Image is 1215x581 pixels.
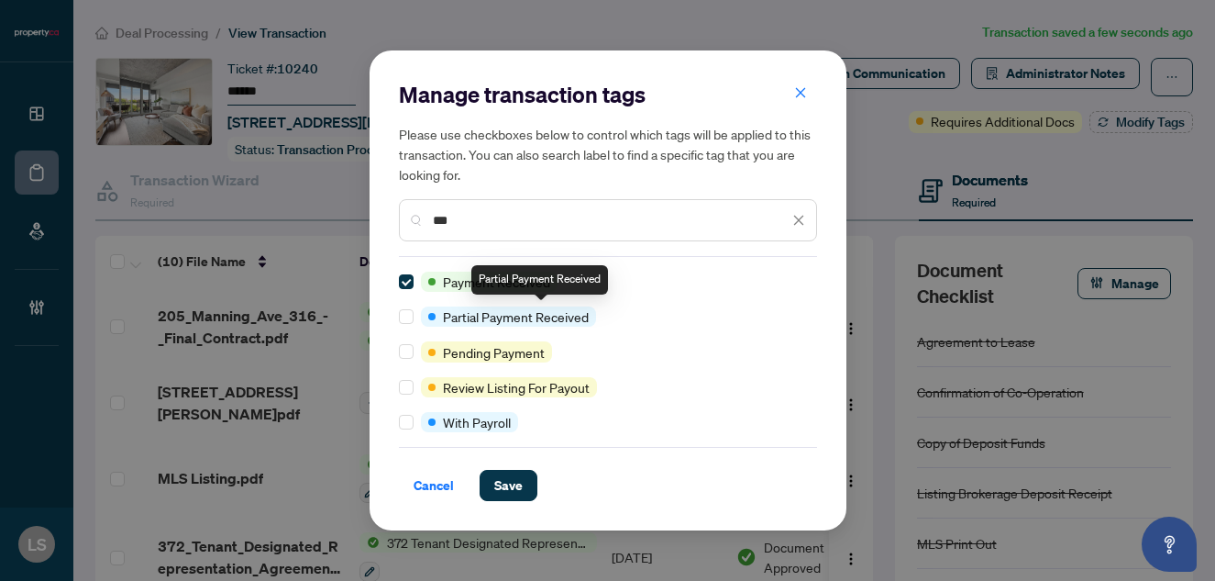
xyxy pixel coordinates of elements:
button: Open asap [1142,517,1197,572]
div: Partial Payment Received [471,265,608,295]
span: Payment Received [443,272,550,292]
span: Partial Payment Received [443,307,589,327]
h2: Manage transaction tags [399,80,817,109]
span: Save [494,471,523,500]
span: With Payroll [443,412,511,432]
h5: Please use checkboxes below to control which tags will be applied to this transaction. You can al... [399,124,817,184]
span: close [794,86,807,99]
button: Cancel [399,470,469,501]
span: Pending Payment [443,342,545,363]
button: Save [480,470,537,501]
span: Review Listing For Payout [443,377,590,397]
span: Cancel [414,471,454,500]
span: close [792,214,805,227]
